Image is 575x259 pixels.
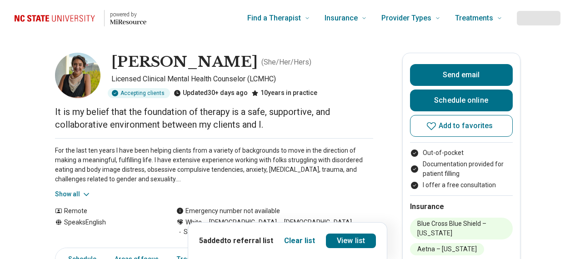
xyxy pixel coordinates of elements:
[284,235,315,246] button: Clear list
[55,146,373,184] p: For the last ten years I have been helping clients from a variety of backgrounds to move in the d...
[261,57,311,68] p: ( She/Her/Hers )
[410,115,513,137] button: Add to favorites
[55,189,91,199] button: Show all
[202,218,277,227] span: [DEMOGRAPHIC_DATA]
[410,201,513,212] h2: Insurance
[247,12,301,25] span: Find a Therapist
[410,159,513,179] li: Documentation provided for patient filling
[111,74,373,85] p: Licensed Clinical Mental Health Counselor (LCMHC)
[325,12,358,25] span: Insurance
[277,218,352,227] span: [DEMOGRAPHIC_DATA]
[224,236,273,245] span: to referral list
[110,11,146,18] p: powered by
[410,243,484,255] li: Aetna – [US_STATE]
[199,235,273,246] p: 5 added
[326,234,376,248] a: View list
[176,206,280,216] div: Emergency number not available
[410,90,513,111] a: Schedule online
[15,4,146,33] a: Home page
[185,218,202,227] span: White
[410,180,513,190] li: I offer a free consultation
[55,53,100,98] img: Brianna Hicks, Licensed Clinical Mental Health Counselor (LCMHC)
[410,218,513,239] li: Blue Cross Blue Shield – [US_STATE]
[55,105,373,131] p: It is my belief that the foundation of therapy is a safe, supportive, and collaborative environme...
[251,88,317,98] div: 10 years in practice
[55,218,158,237] div: Speaks English
[55,206,158,216] div: Remote
[381,12,431,25] span: Provider Types
[410,148,513,158] li: Out-of-pocket
[176,227,245,237] span: Spiritual, not religious
[410,64,513,86] button: Send email
[111,53,258,72] h1: [PERSON_NAME]
[455,12,493,25] span: Treatments
[410,148,513,190] ul: Payment options
[108,88,170,98] div: Accepting clients
[174,88,248,98] div: Updated 30+ days ago
[439,122,493,129] span: Add to favorites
